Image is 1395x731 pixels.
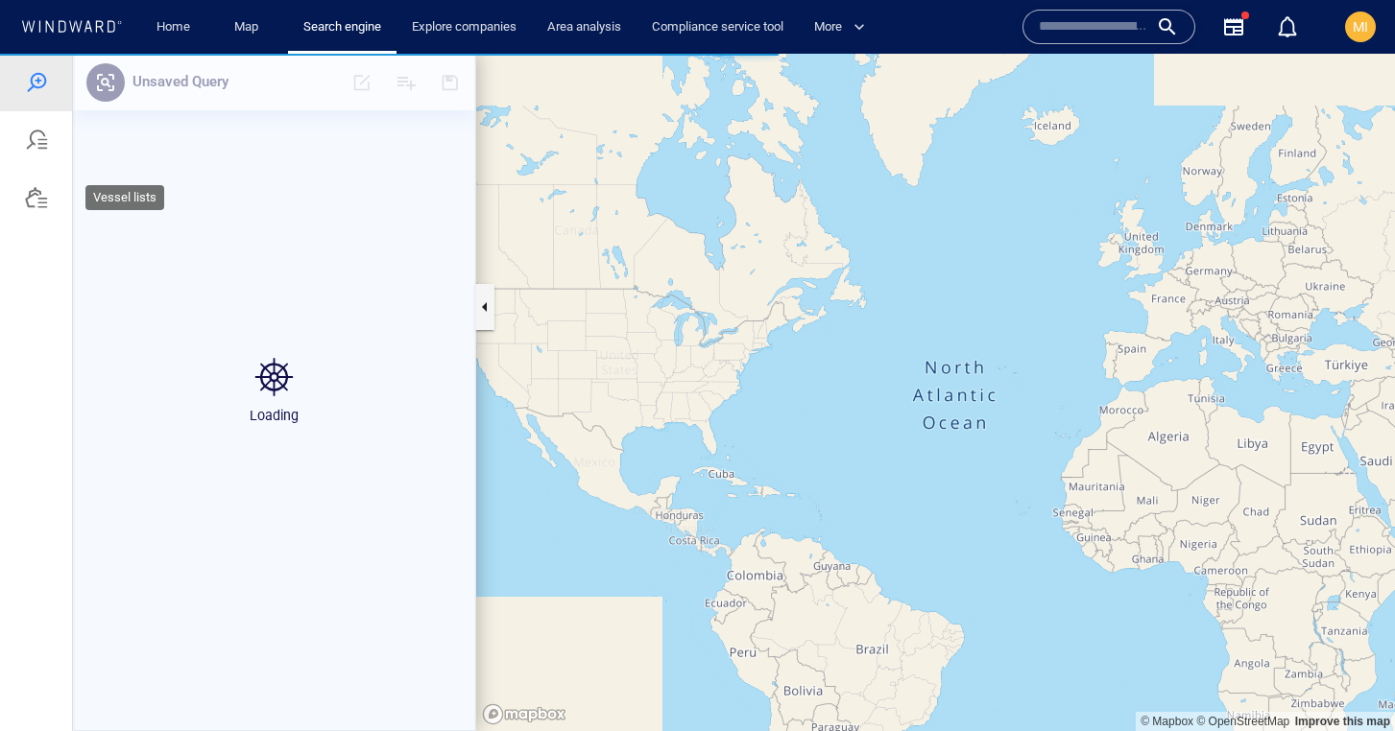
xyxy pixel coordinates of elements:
p: Loading [250,350,299,373]
div: Notification center [1276,15,1299,38]
a: Area analysis [540,11,629,44]
button: Map [219,11,280,44]
a: Map [227,11,273,44]
a: Search engine [296,11,389,44]
a: Mapbox logo [482,649,566,672]
span: MI [1353,19,1368,35]
a: Home [149,11,198,44]
a: OpenStreetMap [1196,661,1289,674]
a: Explore companies [404,11,524,44]
a: Map feedback [1295,661,1390,674]
span: More [814,16,865,38]
button: MI [1341,8,1380,46]
a: Compliance service tool [644,11,791,44]
iframe: Chat [1313,645,1381,717]
a: Mapbox [1141,661,1193,674]
button: More [806,11,881,44]
button: Home [142,11,204,44]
